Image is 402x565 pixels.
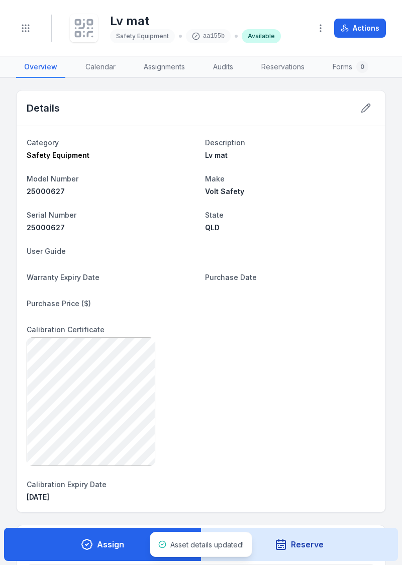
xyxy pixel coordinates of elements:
[201,528,398,561] button: Reserve
[27,273,99,281] span: Warranty Expiry Date
[205,138,245,147] span: Description
[27,101,60,115] h2: Details
[205,57,241,78] a: Audits
[27,223,65,232] span: 25000627
[205,211,224,219] span: State
[205,223,220,232] span: QLD
[205,273,257,281] span: Purchase Date
[110,13,281,29] h1: Lv mat
[242,29,281,43] div: Available
[27,493,49,501] time: 15/02/26, 12:00:00 am
[253,57,313,78] a: Reservations
[27,247,66,255] span: User Guide
[27,174,78,183] span: Model Number
[27,151,89,159] span: Safety Equipment
[27,138,59,147] span: Category
[4,528,202,561] button: Assign
[27,325,105,334] span: Calibration Certificate
[77,57,124,78] a: Calendar
[205,174,225,183] span: Make
[27,299,91,308] span: Purchase Price ($)
[27,187,65,196] span: 25000627
[116,32,169,40] span: Safety Equipment
[356,61,368,73] div: 0
[16,19,35,38] button: Toggle navigation
[170,540,244,549] span: Asset details updated!
[205,151,228,159] span: Lv mat
[205,187,244,196] span: Volt Safety
[186,29,231,43] div: aa155b
[136,57,193,78] a: Assignments
[27,493,49,501] span: [DATE]
[27,480,107,489] span: Calibration Expiry Date
[27,211,76,219] span: Serial Number
[16,57,65,78] a: Overview
[325,57,376,78] a: Forms0
[334,19,386,38] button: Actions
